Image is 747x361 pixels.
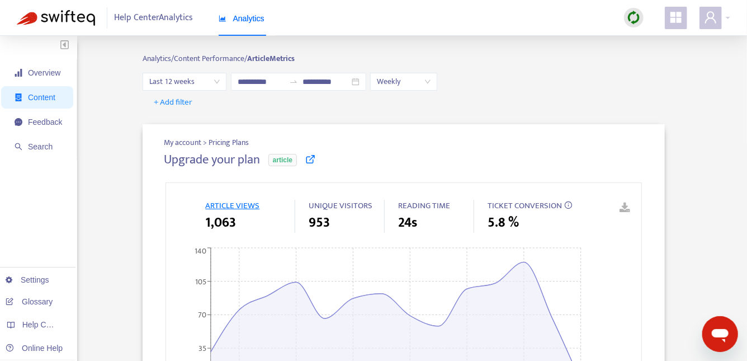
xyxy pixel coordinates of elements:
span: appstore [669,11,683,24]
span: container [15,93,22,101]
strong: Article Metrics [247,52,295,65]
span: Help Centers [22,320,68,329]
span: message [15,118,22,126]
h4: Upgrade your plan [164,152,260,167]
tspan: 140 [195,245,206,258]
span: Analytics [219,14,264,23]
span: READING TIME [398,199,450,213]
span: Search [28,142,53,151]
iframe: Button to launch messaging window [702,316,738,352]
span: > [203,136,209,149]
span: Feedback [28,118,62,126]
span: 1,063 [205,213,236,233]
tspan: 70 [198,309,206,322]
img: sync.dc5367851b00ba804db3.png [627,11,641,25]
span: 5.8 % [488,213,519,233]
span: area-chart [219,15,226,22]
a: Online Help [6,344,63,353]
img: Swifteq [17,10,95,26]
span: Weekly [377,73,431,90]
span: Pricing Plans [209,137,249,148]
a: Glossary [6,297,53,306]
span: Overview [28,68,60,77]
span: Analytics/ Content Performance/ [143,52,247,65]
span: 953 [309,213,330,233]
span: 24s [398,213,417,233]
button: + Add filter [145,93,201,111]
span: UNIQUE VISITORS [309,199,372,213]
span: My account [164,136,203,149]
span: TICKET CONVERSION [488,199,562,213]
span: user [704,11,717,24]
span: ARTICLE VIEWS [205,199,259,213]
a: Settings [6,275,49,284]
span: to [289,77,298,86]
span: Last 12 weeks [149,73,220,90]
span: swap-right [289,77,298,86]
tspan: 35 [198,342,206,355]
span: signal [15,69,22,77]
tspan: 105 [195,275,206,288]
span: Help Center Analytics [115,7,193,29]
span: + Add filter [154,96,192,109]
span: Content [28,93,55,102]
span: article [268,154,297,166]
span: search [15,143,22,151]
